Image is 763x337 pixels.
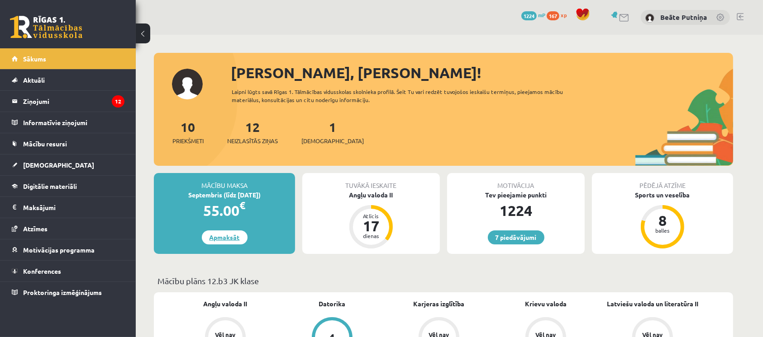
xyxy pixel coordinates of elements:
[319,299,346,309] a: Datorika
[23,91,124,112] legend: Ziņojumi
[538,11,545,19] span: mP
[645,14,654,23] img: Beāte Putniņa
[23,112,124,133] legend: Informatīvie ziņojumi
[154,173,295,190] div: Mācību maksa
[12,218,124,239] a: Atzīmes
[23,161,94,169] span: [DEMOGRAPHIC_DATA]
[23,55,46,63] span: Sākums
[525,299,567,309] a: Krievu valoda
[12,48,124,69] a: Sākums
[154,190,295,200] div: Septembris (līdz [DATE])
[227,119,278,145] a: 12Neizlasītās ziņas
[172,119,204,145] a: 10Priekšmeti
[12,176,124,197] a: Digitālie materiāli
[301,136,364,145] span: [DEMOGRAPHIC_DATA]
[12,154,124,175] a: [DEMOGRAPHIC_DATA]
[12,70,124,90] a: Aktuāli
[521,11,537,20] span: 1224
[547,11,571,19] a: 167 xp
[202,230,248,244] a: Apmaksāt
[12,112,124,133] a: Informatīvie ziņojumi
[302,190,440,250] a: Angļu valoda II Atlicis 17 dienas
[154,200,295,221] div: 55.00
[592,190,733,200] div: Sports un veselība
[12,91,124,112] a: Ziņojumi12
[23,267,61,275] span: Konferences
[592,190,733,250] a: Sports un veselība 8 balles
[301,119,364,145] a: 1[DEMOGRAPHIC_DATA]
[561,11,567,19] span: xp
[649,213,676,228] div: 8
[12,239,124,260] a: Motivācijas programma
[23,225,48,233] span: Atzīmes
[232,88,579,104] div: Laipni lūgts savā Rīgas 1. Tālmācības vidusskolas skolnieka profilā. Šeit Tu vari redzēt tuvojošo...
[447,190,585,200] div: Tev pieejamie punkti
[172,136,204,145] span: Priekšmeti
[112,95,124,108] i: 12
[23,182,77,190] span: Digitālie materiāli
[547,11,559,20] span: 167
[660,13,707,22] a: Beāte Putniņa
[240,199,246,212] span: €
[488,230,544,244] a: 7 piedāvājumi
[23,246,95,254] span: Motivācijas programma
[447,200,585,221] div: 1224
[157,275,730,287] p: Mācību plāns 12.b3 JK klase
[302,190,440,200] div: Angļu valoda II
[12,261,124,281] a: Konferences
[12,133,124,154] a: Mācību resursi
[358,219,385,233] div: 17
[12,197,124,218] a: Maksājumi
[23,197,124,218] legend: Maksājumi
[358,233,385,239] div: dienas
[592,173,733,190] div: Pēdējā atzīme
[23,76,45,84] span: Aktuāli
[414,299,465,309] a: Karjeras izglītība
[204,299,248,309] a: Angļu valoda II
[231,62,733,84] div: [PERSON_NAME], [PERSON_NAME]!
[12,282,124,303] a: Proktoringa izmēģinājums
[302,173,440,190] div: Tuvākā ieskaite
[521,11,545,19] a: 1224 mP
[227,136,278,145] span: Neizlasītās ziņas
[607,299,698,309] a: Latviešu valoda un literatūra II
[358,213,385,219] div: Atlicis
[10,16,82,38] a: Rīgas 1. Tālmācības vidusskola
[649,228,676,233] div: balles
[447,173,585,190] div: Motivācija
[23,140,67,148] span: Mācību resursi
[23,288,102,296] span: Proktoringa izmēģinājums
